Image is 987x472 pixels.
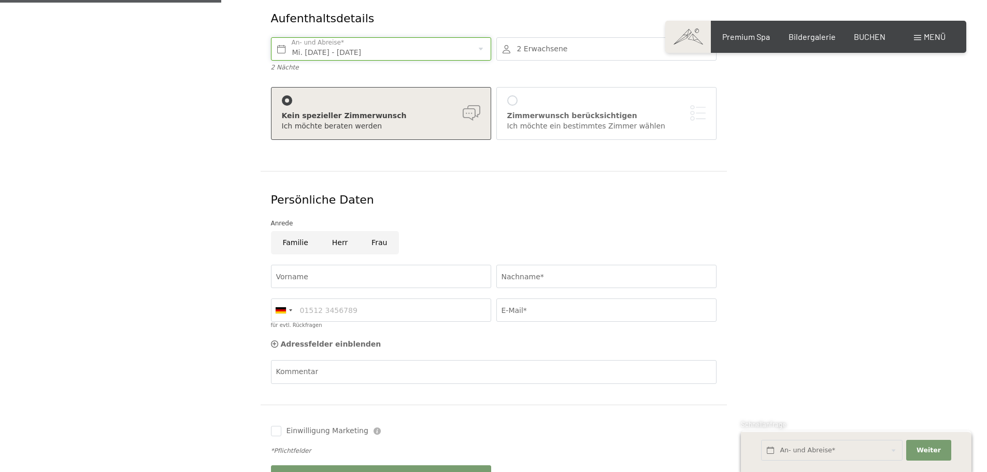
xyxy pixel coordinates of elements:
[507,121,706,132] div: Ich möchte ein bestimmtes Zimmer wählen
[789,32,836,41] a: Bildergalerie
[287,426,368,436] span: Einwilligung Marketing
[271,218,717,228] div: Anrede
[281,340,381,348] span: Adressfelder einblenden
[906,440,951,461] button: Weiter
[722,32,770,41] a: Premium Spa
[271,299,295,321] div: Germany (Deutschland): +49
[741,420,786,428] span: Schnellanfrage
[271,322,322,328] label: für evtl. Rückfragen
[282,111,480,121] div: Kein spezieller Zimmerwunsch
[271,11,641,27] div: Aufenthaltsdetails
[924,32,946,41] span: Menü
[271,447,717,455] div: *Pflichtfelder
[282,121,480,132] div: Ich möchte beraten werden
[854,32,885,41] a: BUCHEN
[507,111,706,121] div: Zimmerwunsch berücksichtigen
[917,446,941,455] span: Weiter
[271,63,491,72] div: 2 Nächte
[271,298,491,322] input: 01512 3456789
[271,192,717,208] div: Persönliche Daten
